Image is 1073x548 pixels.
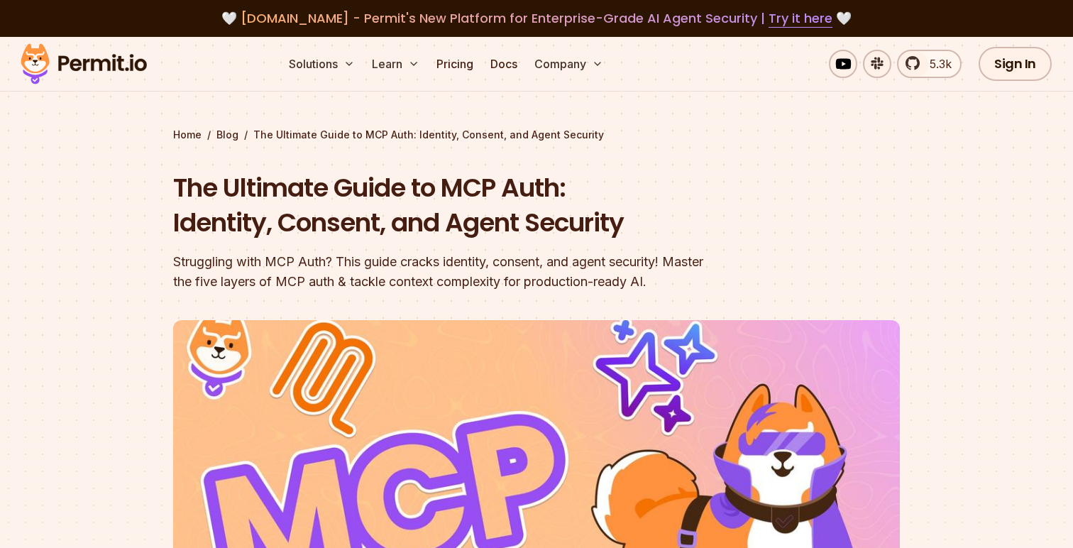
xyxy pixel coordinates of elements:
[173,170,718,241] h1: The Ultimate Guide to MCP Auth: Identity, Consent, and Agent Security
[173,128,202,142] a: Home
[485,50,523,78] a: Docs
[34,9,1039,28] div: 🤍 🤍
[769,9,832,28] a: Try it here
[241,9,832,27] span: [DOMAIN_NAME] - Permit's New Platform for Enterprise-Grade AI Agent Security |
[431,50,479,78] a: Pricing
[283,50,361,78] button: Solutions
[921,55,952,72] span: 5.3k
[366,50,425,78] button: Learn
[173,252,718,292] div: Struggling with MCP Auth? This guide cracks identity, consent, and agent security! Master the fiv...
[14,40,153,88] img: Permit logo
[529,50,609,78] button: Company
[979,47,1052,81] a: Sign In
[216,128,238,142] a: Blog
[173,128,900,142] div: / /
[897,50,962,78] a: 5.3k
